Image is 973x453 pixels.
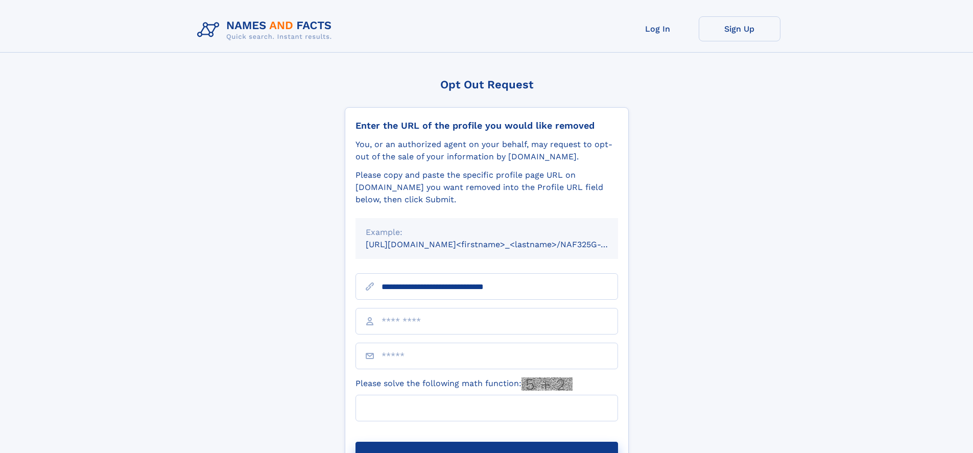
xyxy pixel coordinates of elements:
small: [URL][DOMAIN_NAME]<firstname>_<lastname>/NAF325G-xxxxxxxx [366,240,637,249]
div: Please copy and paste the specific profile page URL on [DOMAIN_NAME] you want removed into the Pr... [355,169,618,206]
a: Log In [617,16,699,41]
div: Enter the URL of the profile you would like removed [355,120,618,131]
img: Logo Names and Facts [193,16,340,44]
label: Please solve the following math function: [355,377,573,391]
div: Opt Out Request [345,78,629,91]
div: Example: [366,226,608,239]
div: You, or an authorized agent on your behalf, may request to opt-out of the sale of your informatio... [355,138,618,163]
a: Sign Up [699,16,780,41]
